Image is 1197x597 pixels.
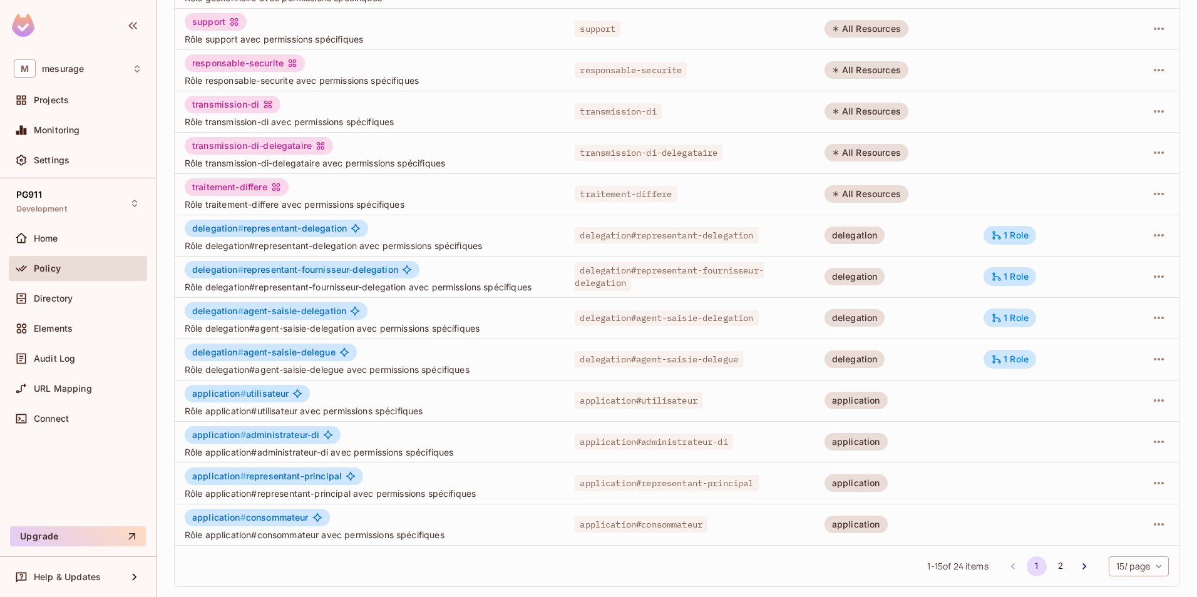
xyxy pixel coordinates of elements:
span: # [238,264,244,275]
span: delegation#agent-saisie-delegation [575,310,758,326]
span: Projects [34,95,69,105]
div: 1 Role [991,271,1029,282]
div: All Resources [825,61,908,79]
span: transmission-di [575,103,661,120]
span: Rôle delegation#agent-saisie-delegue avec permissions spécifiques [185,364,555,375]
span: Rôle transmission-di-delegataire avec permissions spécifiques [185,157,555,169]
span: Workspace: mesurage [42,64,84,74]
span: utilisateur [192,389,289,399]
button: page 1 [1027,556,1047,576]
span: application [192,429,246,440]
div: transmission-di-delegataire [185,137,333,155]
div: 1 Role [991,354,1029,365]
div: delegation [825,268,885,285]
span: Home [34,233,58,243]
div: traitement-differe [185,178,289,196]
span: # [240,512,246,523]
span: transmission-di-delegataire [575,145,722,161]
span: 1 - 15 of 24 items [927,559,988,573]
span: application#utilisateur [575,392,702,409]
span: representant-fournisseur-delegation [192,265,398,275]
span: Rôle responsable-securite avec permissions spécifiques [185,74,555,86]
span: Rôle application#representant-principal avec permissions spécifiques [185,487,555,499]
div: 1 Role [991,312,1029,324]
span: application [192,388,246,399]
span: Rôle application#administrateur-di avec permissions spécifiques [185,446,555,458]
span: Audit Log [34,354,75,364]
div: delegation [825,350,885,368]
span: URL Mapping [34,384,92,394]
span: # [240,471,246,481]
span: Rôle delegation#representant-fournisseur-delegation avec permissions spécifiques [185,281,555,293]
span: # [240,429,246,440]
nav: pagination navigation [1001,556,1096,576]
div: application [825,392,888,409]
span: # [238,305,244,316]
span: Monitoring [34,125,80,135]
button: Go to next page [1074,556,1094,576]
span: traitement-differe [575,186,677,202]
span: delegation#agent-saisie-delegue [575,351,743,367]
div: 15 / page [1109,556,1169,576]
span: Rôle traitement-differe avec permissions spécifiques [185,198,555,210]
span: Rôle application#consommateur avec permissions spécifiques [185,529,555,541]
div: delegation [825,227,885,244]
span: # [238,347,244,357]
span: delegation#representant-delegation [575,227,758,243]
span: # [238,223,244,233]
span: delegation#representant-fournisseur-delegation [575,262,763,291]
img: SReyMgAAAABJRU5ErkJggg== [12,14,34,37]
span: Settings [34,155,69,165]
span: representant-principal [192,471,342,481]
span: application#representant-principal [575,475,758,491]
span: Rôle delegation#agent-saisie-delegation avec permissions spécifiques [185,322,555,334]
button: Upgrade [10,526,146,546]
span: representant-delegation [192,223,347,233]
span: application [192,471,246,481]
div: delegation [825,309,885,327]
span: agent-saisie-delegue [192,347,336,357]
span: Elements [34,324,73,334]
span: Policy [34,263,61,273]
span: administrateur-di [192,430,319,440]
div: transmission-di [185,96,280,113]
div: responsable-securite [185,54,305,72]
div: application [825,433,888,451]
span: Directory [34,293,73,304]
span: application#consommateur [575,516,707,533]
span: M [14,59,36,78]
div: application [825,474,888,492]
span: # [240,388,246,399]
span: application#administrateur-di [575,434,732,450]
span: agent-saisie-delegation [192,306,346,316]
button: Go to page 2 [1051,556,1071,576]
div: All Resources [825,185,908,203]
span: application [192,512,246,523]
span: PG911 [16,190,42,200]
div: All Resources [825,20,908,38]
div: application [825,516,888,533]
span: Rôle application#utilisateur avec permissions spécifiques [185,405,555,417]
span: delegation [192,347,244,357]
div: 1 Role [991,230,1029,241]
span: Development [16,204,67,214]
span: Rôle delegation#representant-delegation avec permissions spécifiques [185,240,555,252]
span: Connect [34,414,69,424]
span: Rôle transmission-di avec permissions spécifiques [185,116,555,128]
div: All Resources [825,103,908,120]
span: consommateur [192,513,309,523]
div: support [185,13,247,31]
span: delegation [192,264,244,275]
span: Rôle support avec permissions spécifiques [185,33,555,45]
span: support [575,21,620,37]
span: responsable-securite [575,62,687,78]
div: All Resources [825,144,908,161]
span: delegation [192,305,244,316]
span: Help & Updates [34,572,101,582]
span: delegation [192,223,244,233]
